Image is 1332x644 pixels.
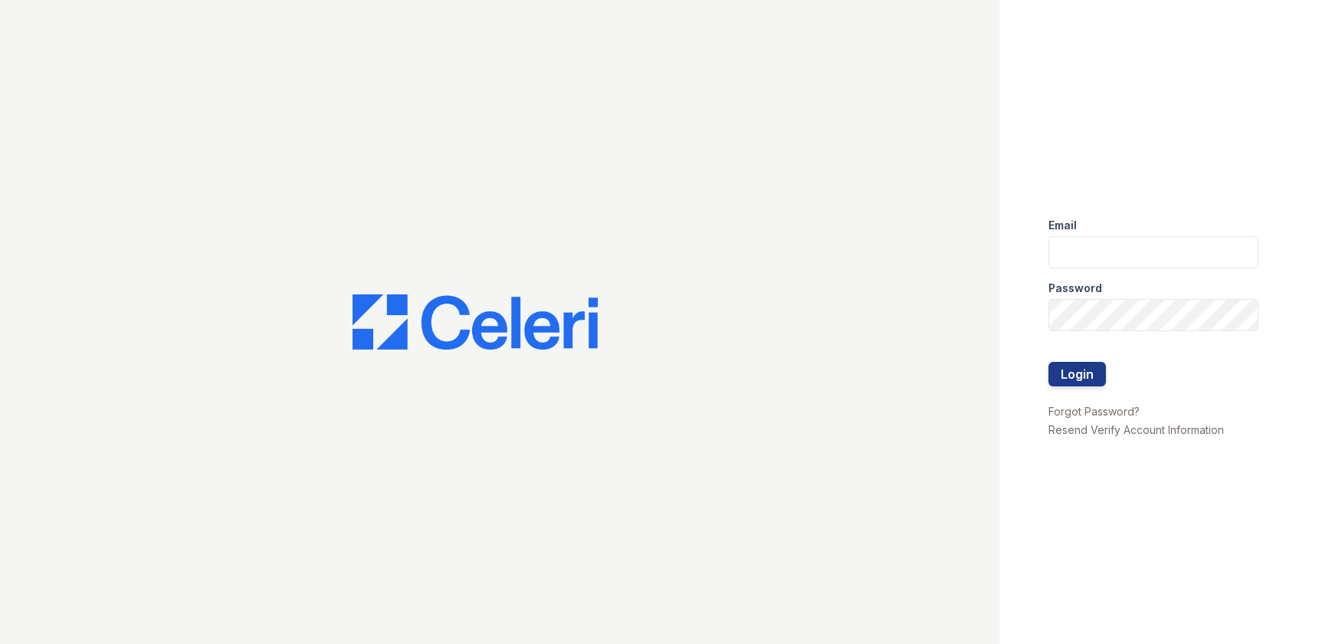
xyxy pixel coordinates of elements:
[1048,405,1140,418] a: Forgot Password?
[1048,281,1102,296] label: Password
[1048,218,1077,233] label: Email
[1048,423,1224,436] a: Resend Verify Account Information
[1048,362,1106,386] button: Login
[353,294,598,350] img: CE_Logo_Blue-a8612792a0a2168367f1c8372b55b34899dd931a85d93a1a3d3e32e68fde9ad4.png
